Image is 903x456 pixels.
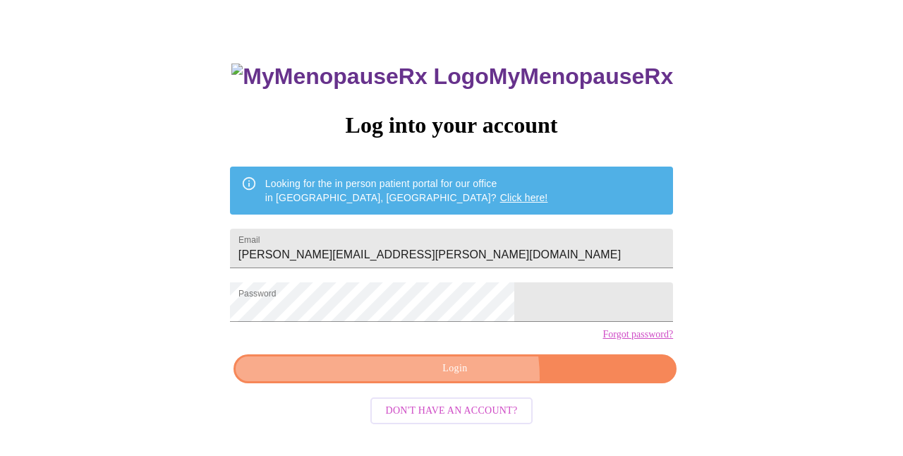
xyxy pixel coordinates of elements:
[602,329,673,340] a: Forgot password?
[231,64,488,90] img: MyMenopauseRx Logo
[231,64,673,90] h3: MyMenopauseRx
[500,192,548,203] a: Click here!
[250,360,660,378] span: Login
[234,354,677,383] button: Login
[230,112,673,138] h3: Log into your account
[386,402,518,420] span: Don't have an account?
[367,404,537,416] a: Don't have an account?
[370,397,533,425] button: Don't have an account?
[265,171,548,210] div: Looking for the in person patient portal for our office in [GEOGRAPHIC_DATA], [GEOGRAPHIC_DATA]?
